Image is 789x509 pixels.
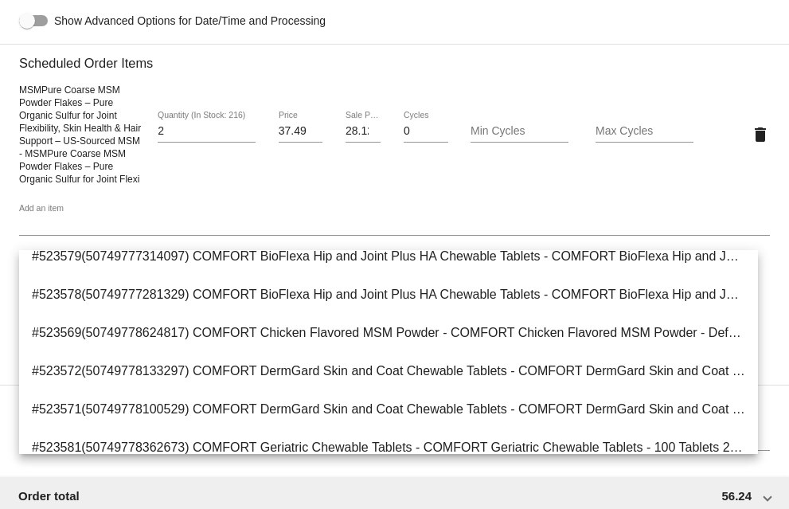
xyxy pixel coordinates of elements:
input: Cycles [404,125,448,138]
span: 56.24 [721,489,752,503]
span: #523578(50749777281329) COMFORT BioFlexa Hip and Joint Plus HA Chewable Tablets - COMFORT BioFlex... [32,276,745,314]
input: Max Cycles [596,125,693,138]
span: Show Advanced Options for Date/Time and Processing [54,13,326,29]
mat-icon: delete [751,125,770,144]
span: #523579(50749777314097) COMFORT BioFlexa Hip and Joint Plus HA Chewable Tablets - COMFORT BioFlex... [32,237,745,276]
span: MSMPure Coarse MSM Powder Flakes – Pure Organic Sulfur for Joint Flexibility, Skin Health & Hair ... [19,84,141,185]
span: #523581(50749778362673) COMFORT Geriatric Chewable Tablets - COMFORT Geriatric Chewable Tablets -... [32,429,745,467]
input: Add an item [19,218,770,231]
span: #523569(50749778624817) COMFORT Chicken Flavored MSM Powder - COMFORT Chicken Flavored MSM Powder... [32,314,745,352]
input: Sale Price [346,125,381,138]
span: #523572(50749778133297) COMFORT DermGard Skin and Coat Chewable Tablets - COMFORT DermGard Skin a... [32,352,745,390]
input: Min Cycles [471,125,568,138]
span: Order total [18,489,80,503]
input: Price [279,125,323,138]
input: Quantity (In Stock: 216) [158,125,256,138]
h3: Scheduled Order Items [19,44,770,71]
span: #523571(50749778100529) COMFORT DermGard Skin and Coat Chewable Tablets - COMFORT DermGard Skin a... [32,390,745,429]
